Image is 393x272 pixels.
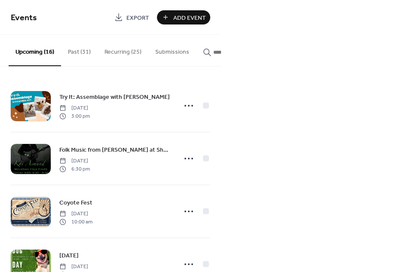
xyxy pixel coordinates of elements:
button: Upcoming (16) [9,35,61,66]
span: Events [11,9,37,26]
a: [DATE] [59,251,79,260]
button: Submissions [148,35,196,65]
span: 6:30 pm [59,165,90,173]
span: Folk Music from [PERSON_NAME] at Shuteye Brewing [59,146,172,155]
button: Add Event [157,10,210,24]
span: [DATE] [59,210,92,218]
span: [DATE] [59,157,90,165]
span: Coyote Fest [59,199,92,208]
a: Folk Music from [PERSON_NAME] at Shuteye Brewing [59,145,172,155]
button: Past (31) [61,35,98,65]
span: Try It: Assemblage with [PERSON_NAME] [59,93,170,102]
button: Recurring (25) [98,35,148,65]
span: [DATE] [59,263,92,271]
span: [DATE] [59,104,90,112]
a: Try It: Assemblage with [PERSON_NAME] [59,92,170,102]
span: Export [126,13,149,22]
a: Export [110,10,154,24]
span: 10:00 am [59,218,92,226]
span: Add Event [173,13,206,22]
a: Coyote Fest [59,198,92,208]
span: 3:00 pm [59,112,90,120]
